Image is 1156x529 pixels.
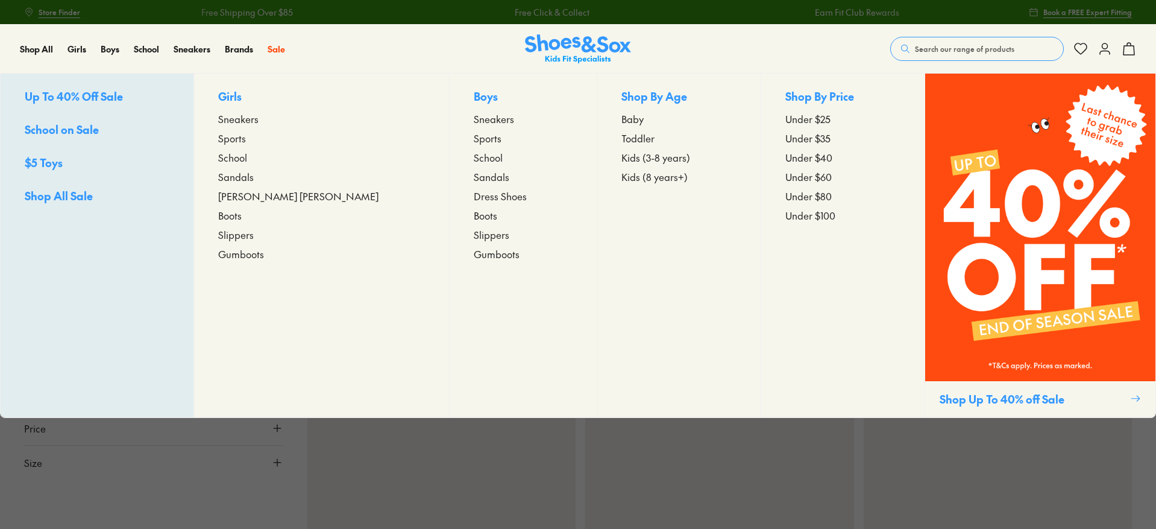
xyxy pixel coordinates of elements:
a: School [474,150,573,165]
img: SNS_Logo_Responsive.svg [525,34,631,64]
span: Gumboots [218,247,264,261]
a: Slippers [474,227,573,242]
a: Dress Shoes [474,189,573,203]
a: Under $40 [785,150,900,165]
a: Kids (8 years+) [621,169,737,184]
a: Kids (3-8 years) [621,150,737,165]
a: Under $25 [785,112,900,126]
span: Under $80 [785,189,832,203]
a: Boots [218,208,425,223]
button: Size [24,446,283,480]
a: Girls [68,43,86,55]
button: Search our range of products [890,37,1064,61]
span: Kids (8 years+) [621,169,688,184]
a: Sports [474,131,573,145]
a: Free Shipping Over $85 [201,6,293,19]
p: Shop Up To 40% off Sale [940,391,1125,407]
span: Shop All Sale [25,188,93,203]
a: Sneakers [174,43,210,55]
a: Free Click & Collect [515,6,589,19]
img: SNS_WEBASSETS_GRID_1080x1440_3.png [925,74,1155,381]
span: Sports [218,131,246,145]
a: Boots [474,208,573,223]
a: Toddler [621,131,737,145]
p: Girls [218,88,425,107]
a: School on Sale [25,121,169,140]
p: Shop By Price [785,88,900,107]
a: Store Finder [24,1,80,23]
a: Under $80 [785,189,900,203]
span: Store Finder [39,7,80,17]
a: Book a FREE Expert Fitting [1029,1,1132,23]
a: Sandals [474,169,573,184]
a: Under $60 [785,169,900,184]
span: Under $35 [785,131,831,145]
a: School [134,43,159,55]
span: School [218,150,247,165]
span: Under $60 [785,169,832,184]
a: Shop All Sale [25,188,169,206]
span: Baby [621,112,644,126]
a: Boys [101,43,119,55]
span: Sandals [218,169,254,184]
a: Shop Up To 40% off Sale [925,74,1155,417]
p: Boys [474,88,573,107]
span: Boots [218,208,242,223]
a: Sports [218,131,425,145]
a: Gumboots [474,247,573,261]
a: Baby [621,112,737,126]
a: Sandals [218,169,425,184]
span: Under $40 [785,150,832,165]
span: Kids (3-8 years) [621,150,690,165]
span: $5 Toys [25,155,63,170]
span: Sneakers [474,112,514,126]
span: Slippers [218,227,254,242]
button: Price [24,411,283,445]
span: Sneakers [218,112,259,126]
a: Sneakers [474,112,573,126]
span: Size [24,455,42,470]
a: Under $35 [785,131,900,145]
p: Shop By Age [621,88,737,107]
a: School [218,150,425,165]
span: Under $25 [785,112,831,126]
a: Up To 40% Off Sale [25,88,169,107]
span: Dress Shoes [474,189,527,203]
span: Boots [474,208,497,223]
a: $5 Toys [25,154,169,173]
span: School on Sale [25,122,99,137]
span: Under $100 [785,208,835,223]
a: Shop All [20,43,53,55]
span: Up To 40% Off Sale [25,89,123,104]
a: Sneakers [218,112,425,126]
span: Book a FREE Expert Fitting [1043,7,1132,17]
a: Gumboots [218,247,425,261]
span: Search our range of products [915,43,1014,54]
a: Brands [225,43,253,55]
a: Under $100 [785,208,900,223]
span: Sandals [474,169,509,184]
span: Gumboots [474,247,520,261]
span: Slippers [474,227,509,242]
a: Earn Fit Club Rewards [815,6,899,19]
span: Toddler [621,131,655,145]
a: [PERSON_NAME] [PERSON_NAME] [218,189,425,203]
span: [PERSON_NAME] [PERSON_NAME] [218,189,379,203]
span: Sports [474,131,501,145]
span: Price [24,421,46,436]
span: School [474,150,503,165]
a: Shoes & Sox [525,34,631,64]
a: Sale [268,43,285,55]
a: Slippers [218,227,425,242]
